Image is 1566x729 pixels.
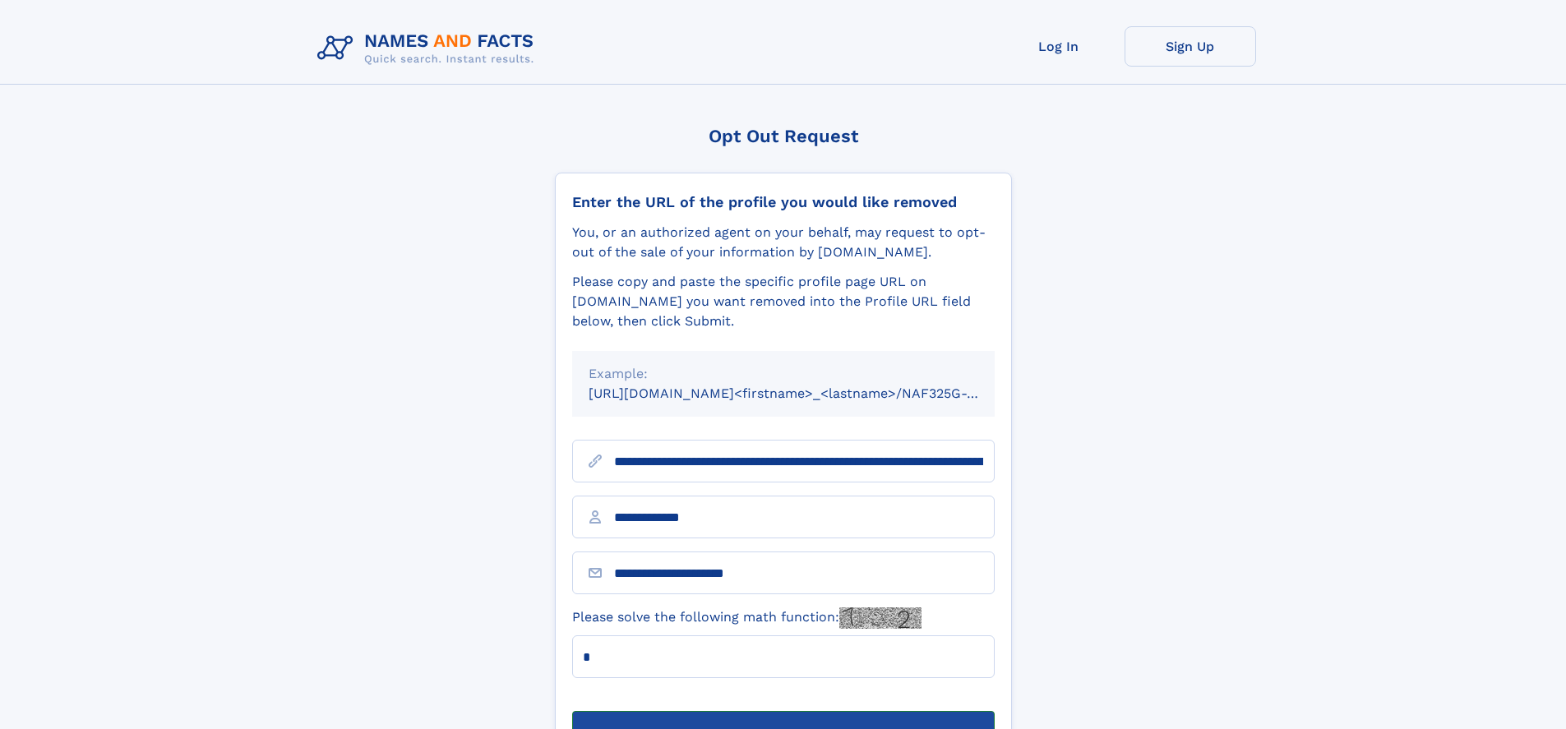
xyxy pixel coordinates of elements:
div: You, or an authorized agent on your behalf, may request to opt-out of the sale of your informatio... [572,223,995,262]
div: Opt Out Request [555,126,1012,146]
div: Enter the URL of the profile you would like removed [572,193,995,211]
a: Sign Up [1125,26,1256,67]
a: Log In [993,26,1125,67]
small: [URL][DOMAIN_NAME]<firstname>_<lastname>/NAF325G-xxxxxxxx [589,385,1026,401]
img: Logo Names and Facts [311,26,547,71]
label: Please solve the following math function: [572,607,922,629]
div: Example: [589,364,978,384]
div: Please copy and paste the specific profile page URL on [DOMAIN_NAME] you want removed into the Pr... [572,272,995,331]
